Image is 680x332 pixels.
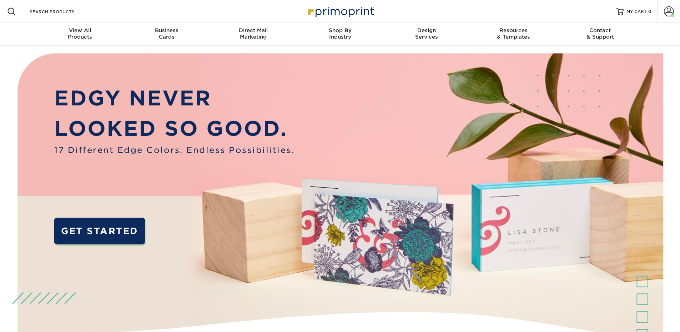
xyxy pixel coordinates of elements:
[648,9,651,14] span: 0
[210,27,297,34] span: Direct Mail
[37,27,124,34] span: View All
[304,4,376,19] img: Primoprint
[470,27,557,34] span: Resources
[54,144,294,156] span: 17 Different Edge Colors. Endless Possibilities.
[210,23,297,46] a: Direct MailMarketing
[123,27,210,34] span: Business
[557,27,644,40] div: & Support
[297,27,383,34] span: Shop By
[37,23,124,46] a: View AllProducts
[54,83,294,114] p: EDGY NEVER
[54,113,294,144] p: LOOKED SO GOOD.
[557,27,644,34] span: Contact
[123,27,210,40] div: Cards
[470,23,557,46] a: Resources& Templates
[383,27,470,34] span: Design
[470,27,557,40] div: & Templates
[383,23,470,46] a: DesignServices
[54,218,145,244] a: GET STARTED
[29,7,99,16] input: SEARCH PRODUCTS.....
[297,23,383,46] a: Shop ByIndustry
[123,23,210,46] a: BusinessCards
[297,27,383,40] div: Industry
[210,27,297,40] div: Marketing
[383,27,470,40] div: Services
[37,27,124,40] div: Products
[557,23,644,46] a: Contact& Support
[626,9,647,15] span: MY CART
